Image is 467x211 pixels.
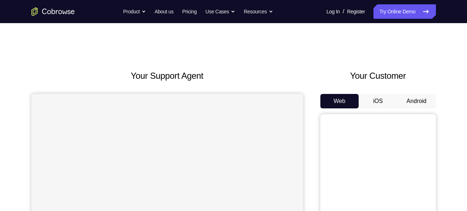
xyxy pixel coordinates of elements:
[373,4,436,19] a: Try Online Demo
[155,4,173,19] a: About us
[206,4,235,19] button: Use Cases
[320,94,359,108] button: Web
[327,4,340,19] a: Log In
[397,94,436,108] button: Android
[320,69,436,82] h2: Your Customer
[343,7,344,16] span: /
[123,4,146,19] button: Product
[347,4,365,19] a: Register
[244,4,273,19] button: Resources
[182,4,196,19] a: Pricing
[31,69,303,82] h2: Your Support Agent
[359,94,397,108] button: iOS
[31,7,75,16] a: Go to the home page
